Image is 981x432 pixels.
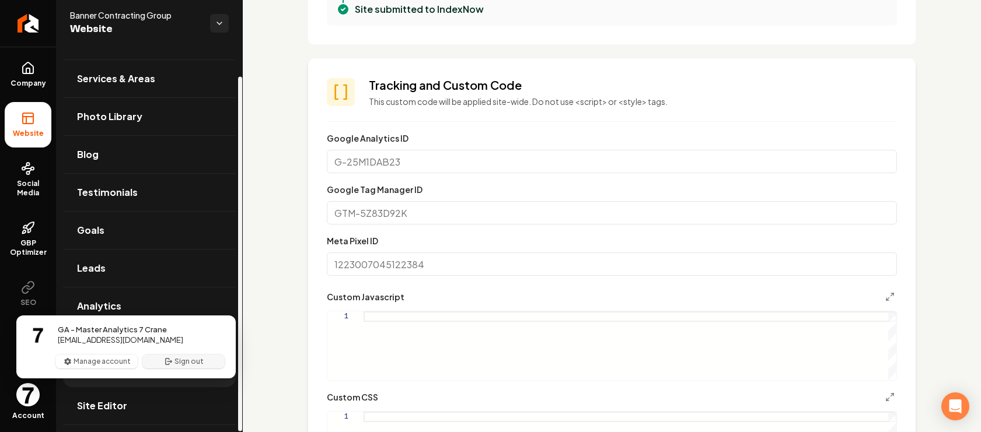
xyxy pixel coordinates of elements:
button: Close user button [16,383,40,406]
input: G-25M1DAB23 [327,150,897,173]
label: Meta Pixel ID [327,236,378,246]
div: 1 [327,311,348,322]
input: 1223007045122384 [327,252,897,276]
span: Banner Contracting Group [70,9,201,21]
p: This custom code will be applied site-wide. Do not use <script> or <style> tags. [369,96,897,107]
span: Website [8,129,48,138]
span: Social Media [5,179,51,198]
p: Site submitted to IndexNow [355,2,484,16]
h3: Tracking and Custom Code [369,77,897,93]
span: GA - Master Analytics 7 Crane [58,324,167,335]
button: Manage account [55,354,138,368]
img: GA - Master Analytics 7 Crane [27,324,48,345]
span: Goals [77,223,104,237]
span: Analytics [77,299,121,313]
span: Account [12,411,44,420]
span: Services & Areas [77,72,155,86]
input: GTM-5Z83D92K [327,201,897,224]
img: GA - Master Analytics 7 Crane [16,383,40,406]
div: 1 [327,412,348,422]
span: Testimonials [77,185,138,199]
img: Rebolt Logo [18,14,39,33]
span: Website [70,21,201,37]
span: [EMAIL_ADDRESS][DOMAIN_NAME] [58,335,183,345]
label: Custom Javascript [327,293,404,301]
label: Custom CSS [327,393,378,401]
button: Sign out [142,354,225,368]
span: Blog [77,147,99,161]
div: User button popover [16,315,236,378]
div: Open Intercom Messenger [941,392,969,420]
label: Google Analytics ID [327,133,409,143]
span: Company [6,79,51,88]
span: SEO [16,298,41,307]
span: GBP Optimizer [5,238,51,257]
label: Google Tag Manager ID [327,184,423,195]
span: Photo Library [77,110,142,124]
span: Leads [77,261,106,275]
span: Site Editor [77,399,127,413]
